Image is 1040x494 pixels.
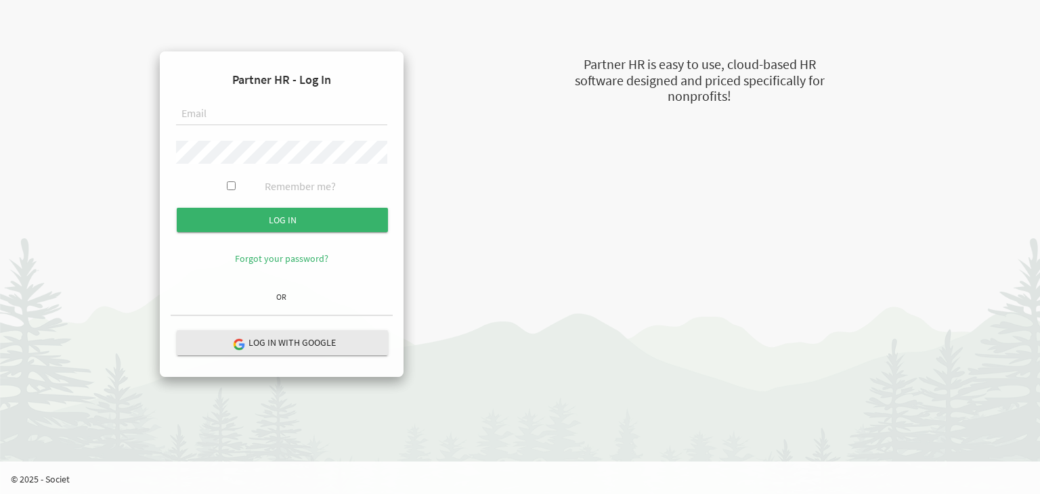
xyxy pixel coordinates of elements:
[235,252,328,265] a: Forgot your password?
[506,87,892,106] div: nonprofits!
[177,208,388,232] input: Log in
[177,330,388,355] button: Log in with Google
[171,292,393,301] h6: OR
[171,62,393,97] h4: Partner HR - Log In
[11,472,1040,486] p: © 2025 - Societ
[506,71,892,91] div: software designed and priced specifically for
[176,103,387,126] input: Email
[265,179,336,194] label: Remember me?
[506,55,892,74] div: Partner HR is easy to use, cloud-based HR
[232,338,244,350] img: google-logo.png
